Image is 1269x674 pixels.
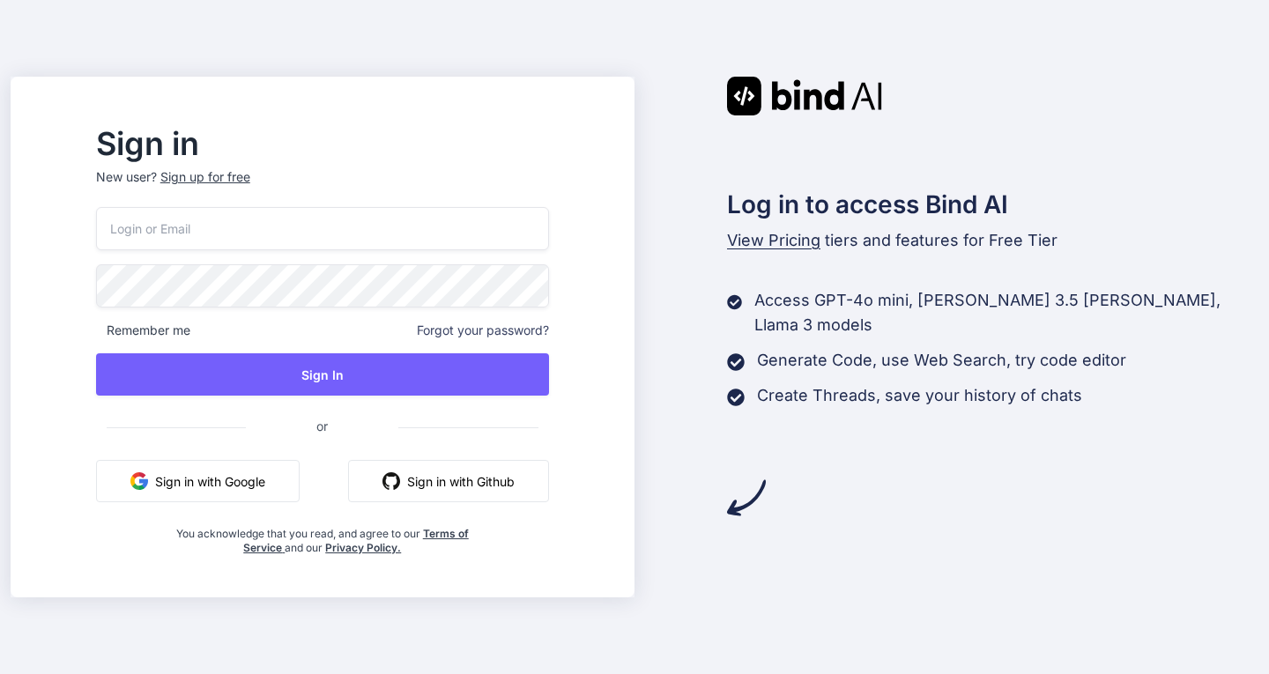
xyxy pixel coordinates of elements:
a: Terms of Service [243,527,469,554]
p: tiers and features for Free Tier [727,228,1259,253]
input: Login or Email [96,207,549,250]
span: View Pricing [727,231,820,249]
img: Bind AI logo [727,77,882,115]
button: Sign in with Github [348,460,549,502]
img: google [130,472,148,490]
div: Sign up for free [160,168,250,186]
p: Create Threads, save your history of chats [757,383,1082,408]
h2: Sign in [96,130,549,158]
span: Forgot your password? [417,322,549,339]
img: github [382,472,400,490]
a: Privacy Policy. [325,541,401,554]
span: Remember me [96,322,190,339]
button: Sign in with Google [96,460,300,502]
span: or [246,404,398,448]
button: Sign In [96,353,549,396]
div: You acknowledge that you read, and agree to our and our [171,516,473,555]
img: arrow [727,478,766,517]
p: Generate Code, use Web Search, try code editor [757,348,1126,373]
h2: Log in to access Bind AI [727,186,1259,223]
p: Access GPT-4o mini, [PERSON_NAME] 3.5 [PERSON_NAME], Llama 3 models [754,288,1258,337]
p: New user? [96,168,549,207]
